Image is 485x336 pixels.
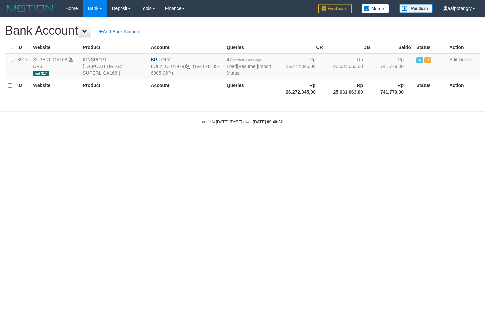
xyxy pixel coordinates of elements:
[202,120,283,124] small: code © [DATE]-[DATE] dwg |
[414,41,447,54] th: Status
[278,54,325,79] td: Rp 26.272.345,00
[424,57,431,63] span: Paused
[148,41,224,54] th: Account
[15,79,30,98] th: ID
[15,41,30,54] th: ID
[148,54,224,79] td: LOLY 018-10-1105-6985-06
[447,41,480,54] th: Action
[227,57,271,76] span: | |
[30,54,80,79] td: DPS
[80,54,148,79] td: IDNSPORT [ DEPOSIT BRI G2 SUPERLIGA168 ]
[278,79,325,98] th: Rp 26.272.345,00
[447,79,480,98] th: Action
[362,4,389,13] img: Button%20Memo.svg
[373,41,414,54] th: Saldo
[278,41,325,54] th: CR
[416,57,423,63] span: Active
[227,64,237,69] a: Load
[326,79,373,98] th: Rp 25.631.063,00
[33,71,49,76] span: aaf-317
[459,57,472,62] a: Delete
[80,79,148,98] th: Product
[30,41,80,54] th: Website
[80,41,148,54] th: Product
[30,79,80,98] th: Website
[232,58,261,62] span: updated 3 secs ago
[5,24,480,37] h1: Bank Account
[151,64,184,69] a: LOLYLO101979
[15,54,30,79] td: 3517
[373,79,414,98] th: Rp 741.779,00
[414,79,447,98] th: Status
[224,79,279,98] th: Queries
[326,41,373,54] th: DB
[238,64,256,69] a: Resume
[373,54,414,79] td: Rp 741.779,00
[227,57,261,62] span: 47
[399,4,433,13] img: panduan.png
[326,54,373,79] td: Rp 25.631.063,00
[148,79,224,98] th: Account
[227,64,271,76] a: Import Mutasi
[449,57,457,62] a: Edit
[224,41,279,54] th: Queries
[253,120,283,124] strong: [DATE] 09:40:32
[95,26,145,37] a: Add Bank Account
[151,57,158,62] span: BRI
[5,3,55,13] img: MOTION_logo.png
[318,4,352,13] img: Feedback.jpg
[33,57,67,62] a: SUPERLIGA168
